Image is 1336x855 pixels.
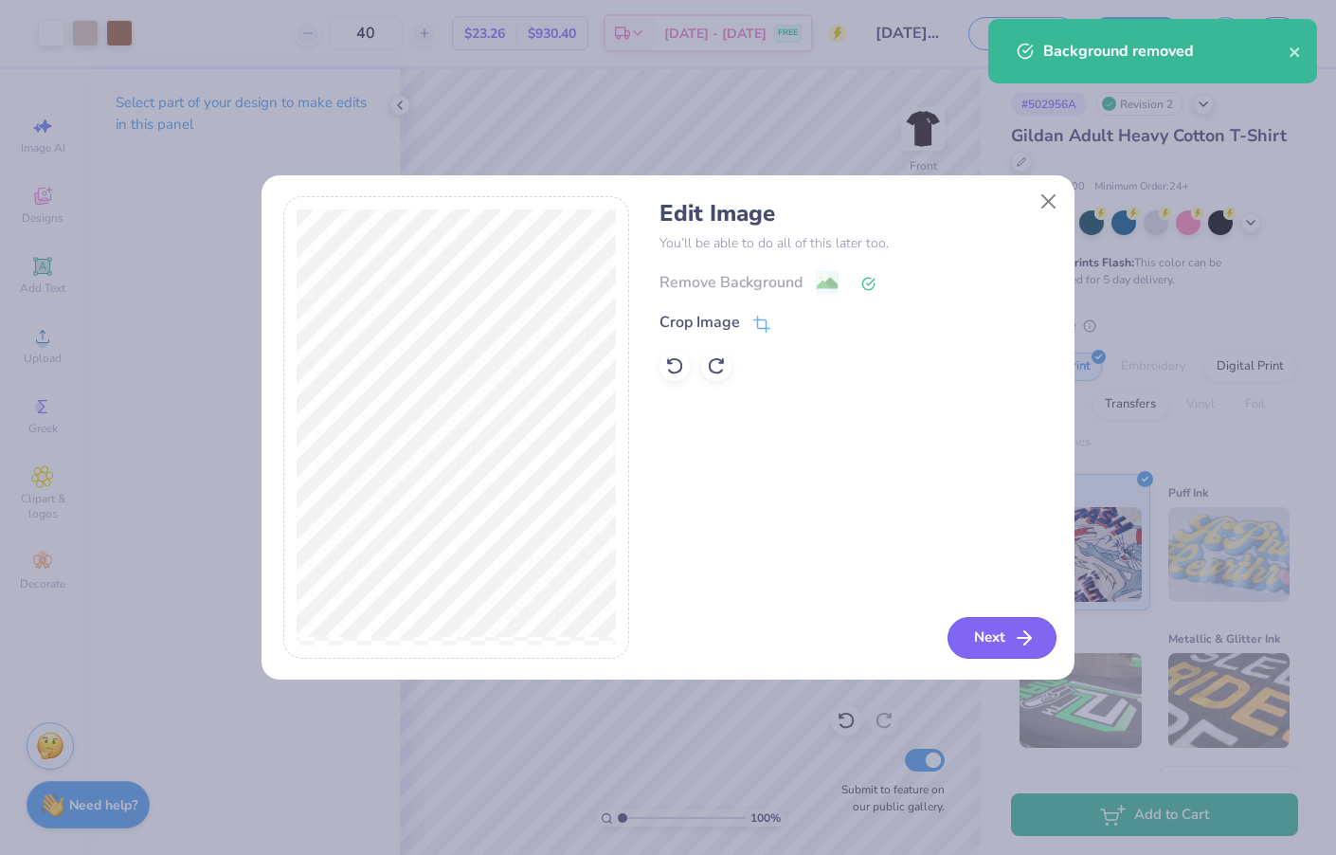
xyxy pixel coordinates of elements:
button: Close [1031,183,1067,219]
h4: Edit Image [659,200,1053,227]
div: Crop Image [659,311,740,334]
button: close [1289,40,1302,63]
button: Next [948,617,1056,659]
div: Background removed [1043,40,1289,63]
p: You’ll be able to do all of this later too. [659,233,1053,253]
